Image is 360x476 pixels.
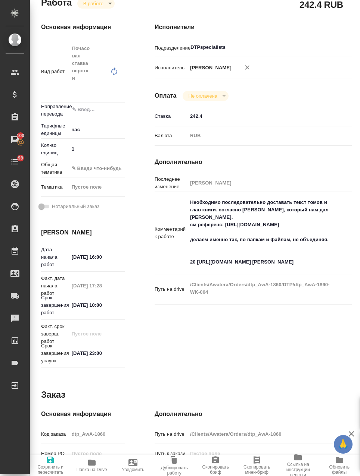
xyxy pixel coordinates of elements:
span: Сохранить и пересчитать [34,464,67,475]
p: Исполнитель [155,64,187,72]
p: Дата начала работ [41,246,69,268]
button: Удалить исполнителя [239,59,255,76]
textarea: /Clients/Awatera/Orders/dtp_AwA-1860/DTP/dtp_AwA-1860-WK-004 [187,278,335,299]
h2: Заказ [41,389,65,401]
p: Номер РО [41,450,69,457]
p: Путь на drive [155,286,187,293]
span: Папка на Drive [77,467,107,472]
p: Общая тематика [41,161,69,176]
div: ✎ Введи что-нибудь [69,162,137,175]
p: Валюта [155,132,187,139]
p: Последнее изменение [155,176,187,190]
span: 100 [12,132,29,139]
button: Папка на Drive [71,455,113,476]
input: ✎ Введи что-нибудь [71,105,97,114]
input: ✎ Введи что-нибудь [69,144,125,154]
p: Вид работ [41,68,69,75]
p: Код заказа [41,431,69,438]
button: Open [331,47,333,48]
p: Факт. дата начала работ [41,275,69,297]
button: Open [121,109,122,110]
input: ✎ Введи что-нибудь [69,300,125,310]
span: Дублировать работу [158,465,191,476]
textarea: Необходимо последовательно доставать текст томов и глав книги. согласно [PERSON_NAME], который на... [187,196,335,268]
input: Пустое поле [69,328,125,339]
input: Пустое поле [69,448,125,459]
button: Уведомить [112,455,154,476]
button: Сохранить и пересчитать [30,455,71,476]
span: 98 [13,154,28,162]
input: Пустое поле [69,429,125,439]
a: 100 [2,130,28,149]
p: Факт. срок заверш. работ [41,323,69,345]
input: ✎ Введи что-нибудь [69,348,125,359]
p: Тарифные единицы [41,122,69,137]
p: Комментарий к работе [155,226,187,240]
input: ✎ Введи что-нибудь [69,252,125,262]
h4: Дополнительно [155,158,352,167]
span: Уведомить [122,467,144,472]
input: ✎ Введи что-нибудь [187,111,335,122]
p: Срок завершения работ [41,294,69,316]
span: Скопировать бриф [199,464,232,475]
a: 98 [2,152,28,171]
span: Нотариальный заказ [52,203,99,210]
input: Пустое поле [187,429,335,439]
input: Пустое поле [69,280,125,291]
input: Пустое поле [187,177,335,188]
div: ✎ Введи что-нибудь [72,165,128,172]
button: Не оплачена [186,93,220,99]
button: Скопировать бриф [195,455,236,476]
h4: [PERSON_NAME] [41,228,125,237]
div: Пустое поле [72,183,128,191]
input: Пустое поле [187,448,335,459]
p: Тематика [41,183,69,191]
p: Направление перевода [41,103,69,118]
h4: Дополнительно [155,410,352,419]
p: Кол-во единиц [41,142,69,157]
p: Путь к заказу [155,450,187,457]
p: Подразделение [155,44,187,52]
h4: Основная информация [41,23,125,32]
div: час [69,123,137,136]
h4: Исполнители [155,23,352,32]
h4: Основная информация [41,410,125,419]
p: Путь на drive [155,431,187,438]
div: Пустое поле [69,181,137,193]
div: RUB [187,129,335,142]
p: [PERSON_NAME] [187,64,232,72]
button: В работе [81,0,106,7]
div: В работе [183,91,229,101]
p: Срок завершения услуги [41,342,69,365]
button: Дублировать работу [154,455,195,476]
p: Ставка [155,113,187,120]
h4: Оплата [155,91,177,100]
